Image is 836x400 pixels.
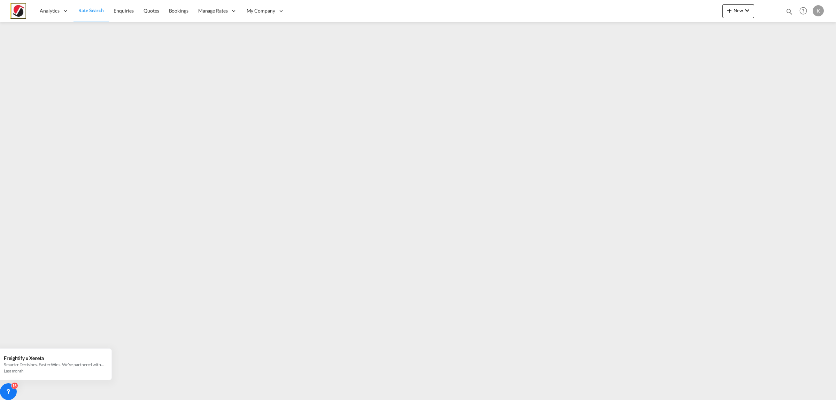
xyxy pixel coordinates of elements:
[725,8,751,13] span: New
[144,8,159,14] span: Quotes
[785,8,793,18] div: icon-magnify
[169,8,188,14] span: Bookings
[114,8,134,14] span: Enquiries
[743,6,751,15] md-icon: icon-chevron-down
[813,5,824,16] div: K
[797,5,809,17] span: Help
[785,8,793,15] md-icon: icon-magnify
[247,7,275,14] span: My Company
[198,7,228,14] span: Manage Rates
[797,5,813,17] div: Help
[40,7,60,14] span: Analytics
[78,7,104,13] span: Rate Search
[722,4,754,18] button: icon-plus 400-fgNewicon-chevron-down
[10,3,26,19] img: a48b9190ed6d11ed9026135994875d88.jpg
[725,6,734,15] md-icon: icon-plus 400-fg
